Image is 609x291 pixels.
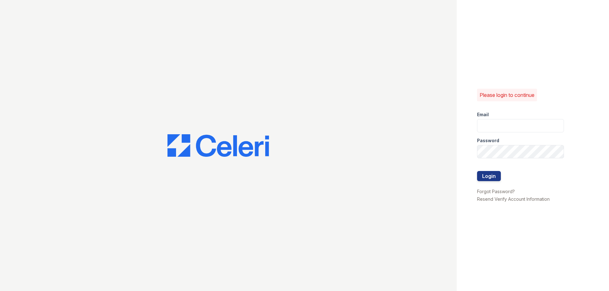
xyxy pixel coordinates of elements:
a: Resend Verify Account Information [477,196,550,202]
img: CE_Logo_Blue-a8612792a0a2168367f1c8372b55b34899dd931a85d93a1a3d3e32e68fde9ad4.png [167,134,269,157]
label: Password [477,137,499,144]
p: Please login to continue [480,91,534,99]
label: Email [477,111,489,118]
a: Forgot Password? [477,189,515,194]
button: Login [477,171,501,181]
